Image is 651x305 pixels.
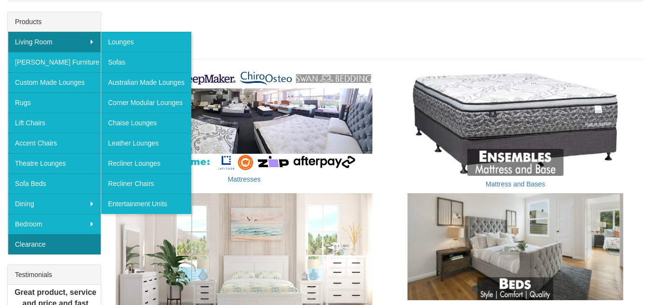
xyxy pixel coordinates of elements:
[101,194,191,214] a: Entertainment Units
[101,93,191,113] a: Corner Modular Lounges
[101,133,191,153] a: Leather Lounges
[101,52,191,72] a: Sofas
[486,180,545,188] a: Mattress and Bases
[8,194,101,214] a: Dining
[8,113,101,133] a: Lift Chairs
[387,193,644,300] img: Beds
[227,175,260,183] a: Mattresses
[8,214,101,234] a: Bedroom
[101,113,191,133] a: Chaise Lounges
[116,69,372,171] img: Mattresses
[101,173,191,194] a: Recliner Chairs
[8,173,101,194] a: Sofa Beds
[8,234,101,254] a: Clearance
[101,153,191,173] a: Recliner Lounges
[8,93,101,113] a: Rugs
[8,52,101,72] a: [PERSON_NAME] Furniture
[101,32,191,52] a: Lounges
[8,265,101,285] div: Testimonials
[387,69,644,176] img: Mattress and Bases
[8,153,101,173] a: Theatre Lounges
[8,12,101,32] div: Products
[101,72,191,93] a: Australian Made Lounges
[8,32,101,52] a: Living Room
[116,31,644,50] h1: Bedroom
[8,133,101,153] a: Accent Chairs
[8,72,101,93] a: Custom Made Lounges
